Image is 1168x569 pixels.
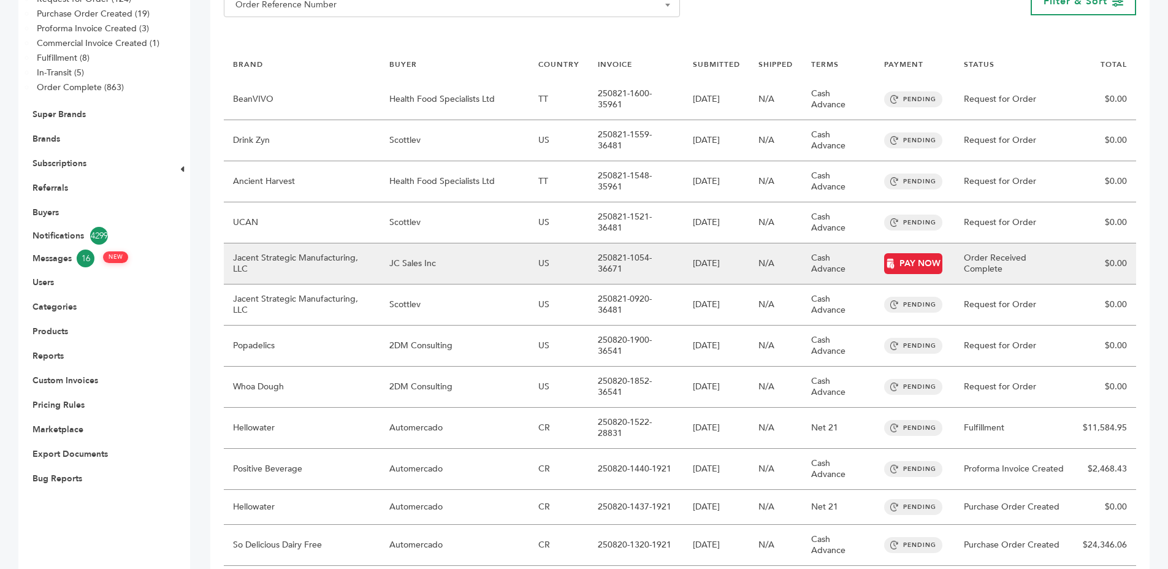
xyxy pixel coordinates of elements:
span: PENDING [884,379,942,395]
span: PENDING [884,91,942,107]
td: Popadelics [224,326,380,367]
td: US [529,202,589,243]
td: [DATE] [684,284,749,326]
td: 250821-0920-36481 [589,284,683,326]
td: [DATE] [684,120,749,161]
a: TERMS [811,59,839,69]
td: [DATE] [684,202,749,243]
td: Health Food Specialists Ltd [380,79,529,120]
span: PENDING [884,499,942,515]
td: [DATE] [684,490,749,525]
span: PENDING [884,132,942,148]
td: Scottlev [380,284,529,326]
td: Automercado [380,449,529,490]
td: Drink Zyn [224,120,380,161]
td: CR [529,525,589,566]
a: Products [32,326,68,337]
span: PENDING [884,461,942,477]
td: Request for Order [955,284,1074,326]
td: Jacent Strategic Manufacturing, LLC [224,284,380,326]
td: Cash Advance [802,202,875,243]
td: 250820-1522-28831 [589,408,683,449]
a: Categories [32,301,77,313]
td: TT [529,161,589,202]
td: Hellowater [224,408,380,449]
td: BeanVIVO [224,79,380,120]
td: $0.00 [1074,120,1136,161]
td: 2DM Consulting [380,326,529,367]
td: Request for Order [955,120,1074,161]
td: Request for Order [955,79,1074,120]
span: PENDING [884,174,942,189]
span: NEW [103,251,128,263]
td: CR [529,408,589,449]
td: Hellowater [224,490,380,525]
td: US [529,120,589,161]
a: SUBMITTED [693,59,740,69]
td: Purchase Order Created [955,490,1074,525]
td: $0.00 [1074,243,1136,284]
td: $24,346.06 [1074,525,1136,566]
td: Proforma Invoice Created [955,449,1074,490]
span: 16 [77,250,94,267]
td: [DATE] [684,161,749,202]
a: Bug Reports [32,473,82,484]
td: Cash Advance [802,284,875,326]
a: Super Brands [32,109,86,120]
span: PENDING [884,338,942,354]
td: Cash Advance [802,367,875,408]
a: Users [32,277,54,288]
a: PAYMENT [884,59,923,69]
td: N/A [749,367,802,408]
td: [DATE] [684,79,749,120]
a: Purchase Order Created (19) [37,8,150,20]
td: Fulfillment [955,408,1074,449]
a: Brands [32,133,60,145]
a: TOTAL [1101,59,1127,69]
td: Request for Order [955,326,1074,367]
span: PENDING [884,420,942,436]
a: Fulfillment (8) [37,52,90,64]
td: $11,584.95 [1074,408,1136,449]
a: Reports [32,350,64,362]
td: N/A [749,326,802,367]
a: Messages16 NEW [32,250,158,267]
td: Scottlev [380,202,529,243]
a: In-Transit (5) [37,67,84,78]
a: COUNTRY [538,59,579,69]
td: [DATE] [684,525,749,566]
td: Automercado [380,408,529,449]
td: So Delicious Dairy Free [224,525,380,566]
td: 250820-1320-1921 [589,525,683,566]
td: Ancient Harvest [224,161,380,202]
td: [DATE] [684,367,749,408]
td: Request for Order [955,202,1074,243]
a: Notifications4299 [32,227,158,245]
td: Positive Beverage [224,449,380,490]
td: $0.00 [1074,490,1136,525]
td: N/A [749,243,802,284]
td: Cash Advance [802,120,875,161]
td: $0.00 [1074,284,1136,326]
a: BUYER [389,59,417,69]
td: Cash Advance [802,161,875,202]
td: [DATE] [684,408,749,449]
a: PAY NOW [884,253,942,274]
a: Proforma Invoice Created (3) [37,23,149,34]
td: [DATE] [684,326,749,367]
td: Jacent Strategic Manufacturing, LLC [224,243,380,284]
td: 250820-1437-1921 [589,490,683,525]
td: 2DM Consulting [380,367,529,408]
a: Referrals [32,182,68,194]
td: Scottlev [380,120,529,161]
td: Health Food Specialists Ltd [380,161,529,202]
td: $0.00 [1074,326,1136,367]
td: N/A [749,284,802,326]
td: 250820-1852-36541 [589,367,683,408]
td: Cash Advance [802,525,875,566]
td: N/A [749,79,802,120]
td: 250821-1054-36671 [589,243,683,284]
a: Order Complete (863) [37,82,124,93]
td: US [529,326,589,367]
td: N/A [749,525,802,566]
